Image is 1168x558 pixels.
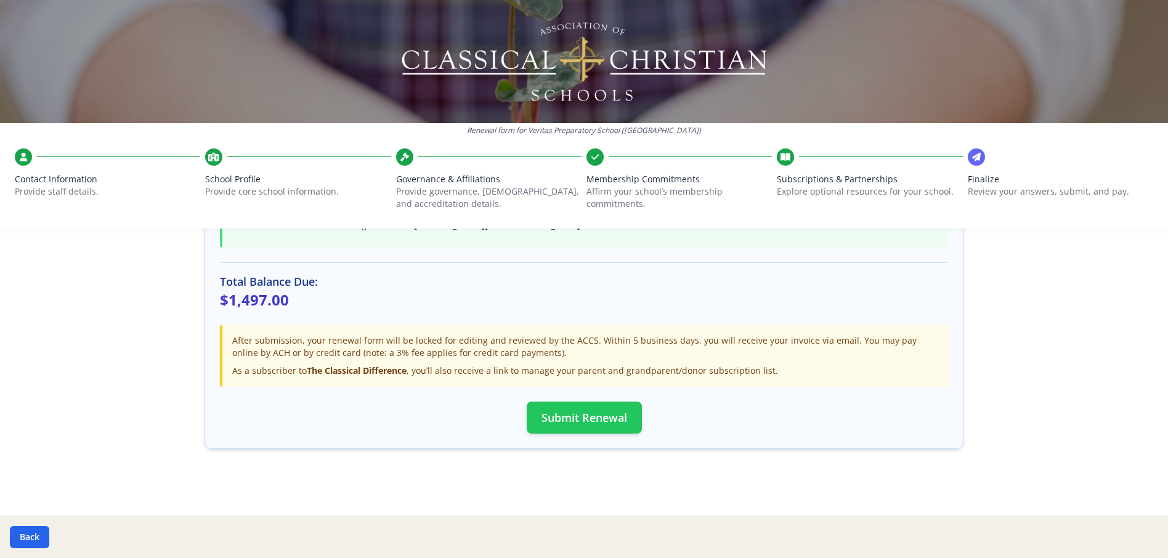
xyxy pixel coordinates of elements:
[232,334,938,359] p: After submission, your renewal form will be locked for editing and reviewed by the ACCS. Within 5...
[968,185,1153,198] p: Review your answers, submit, and pay.
[396,173,582,185] span: Governance & Affiliations
[400,18,769,105] img: Logo
[396,185,582,210] p: Provide governance, [DEMOGRAPHIC_DATA], and accreditation details.
[777,173,962,185] span: Subscriptions & Partnerships
[15,185,200,198] p: Provide staff details.
[15,173,200,185] span: Contact Information
[968,173,1153,185] span: Finalize
[10,526,49,548] button: Back
[586,173,772,185] span: Membership Commitments
[527,402,642,434] button: Submit Renewal
[205,173,391,185] span: School Profile
[586,185,772,210] p: Affirm your school’s membership commitments.
[232,365,938,377] div: As a subscriber to , you’ll also receive a link to manage your parent and grandparent/donor subsc...
[220,290,948,310] p: $1,497.00
[205,185,391,198] p: Provide core school information.
[220,273,948,290] h3: Total Balance Due:
[307,365,407,376] strong: The Classical Difference
[777,185,962,198] p: Explore optional resources for your school.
